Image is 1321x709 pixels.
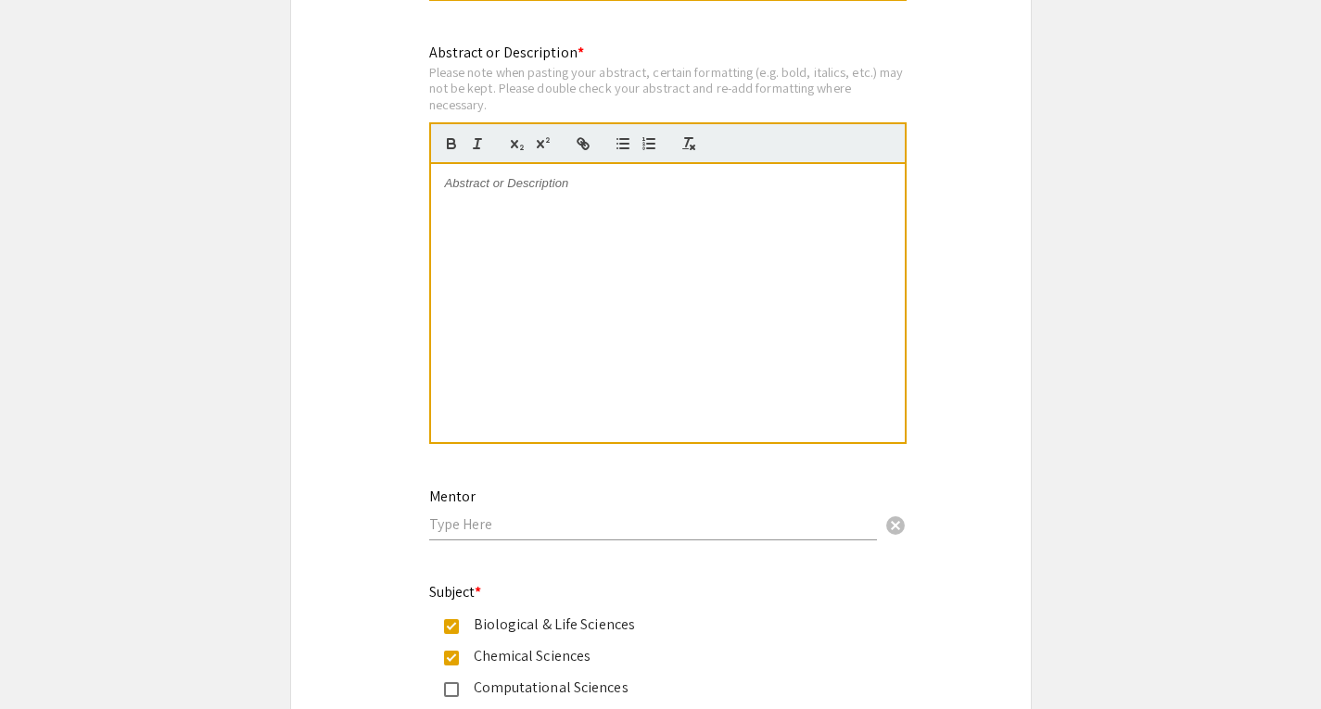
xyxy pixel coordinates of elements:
[429,582,482,601] mat-label: Subject
[429,514,877,534] input: Type Here
[884,514,907,537] span: cancel
[429,43,584,62] mat-label: Abstract or Description
[459,645,848,667] div: Chemical Sciences
[429,487,476,506] mat-label: Mentor
[459,614,848,636] div: Biological & Life Sciences
[459,677,848,699] div: Computational Sciences
[877,505,914,542] button: Clear
[14,626,79,695] iframe: Chat
[429,64,907,113] div: Please note when pasting your abstract, certain formatting (e.g. bold, italics, etc.) may not be ...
